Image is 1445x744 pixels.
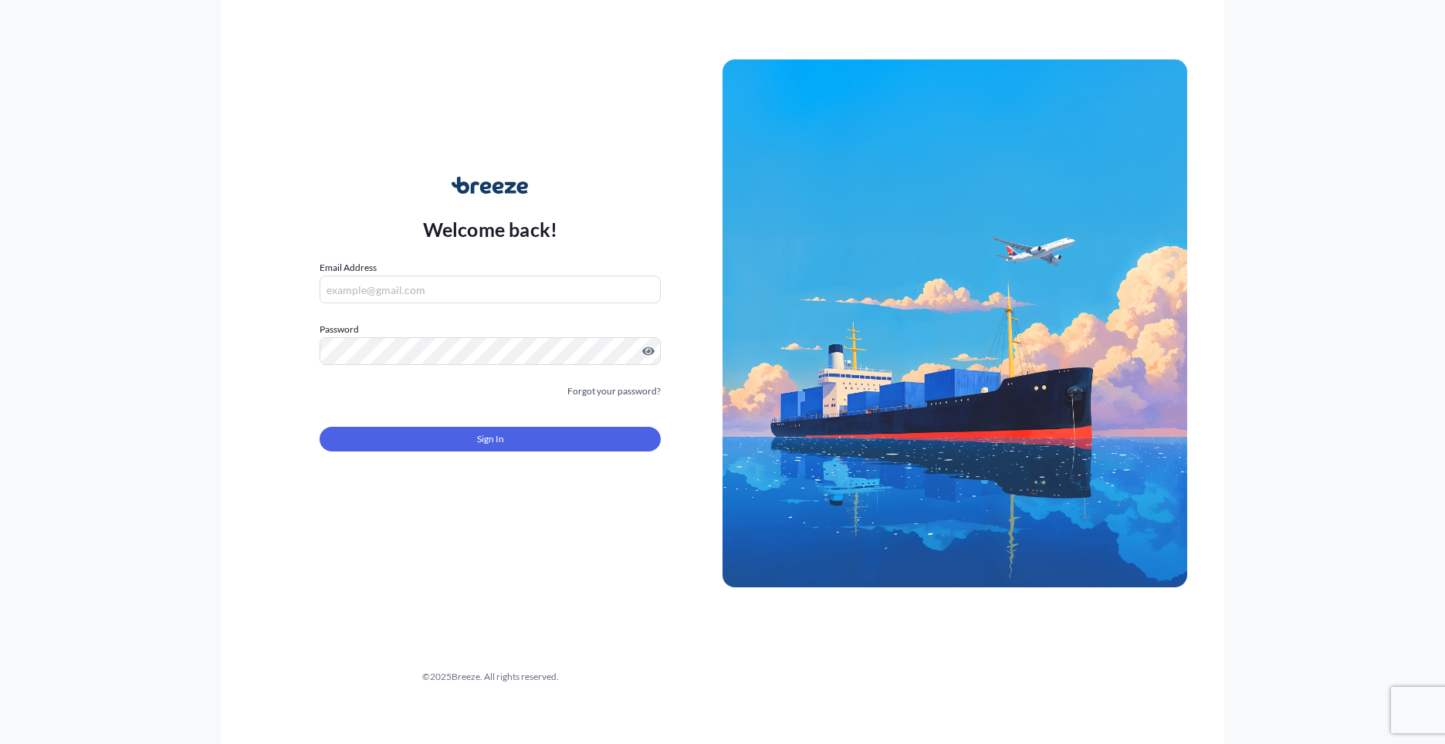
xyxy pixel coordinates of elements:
[320,427,661,451] button: Sign In
[320,260,377,276] label: Email Address
[258,669,722,685] div: © 2025 Breeze. All rights reserved.
[567,384,661,399] a: Forgot your password?
[477,431,504,447] span: Sign In
[320,276,661,303] input: example@gmail.com
[722,59,1187,587] img: Ship illustration
[423,217,558,242] p: Welcome back!
[320,322,661,337] label: Password
[642,345,655,357] button: Show password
